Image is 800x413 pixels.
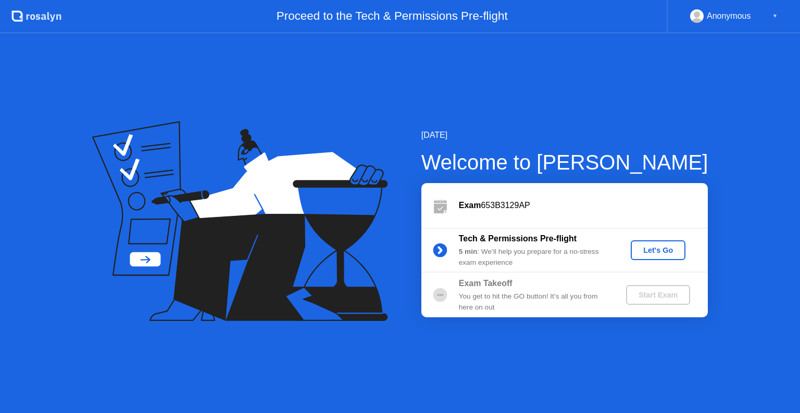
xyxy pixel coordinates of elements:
b: 5 min [459,248,478,255]
b: Exam Takeoff [459,279,512,288]
div: : We’ll help you prepare for a no-stress exam experience [459,247,609,268]
div: You get to hit the GO button! It’s all you from here on out [459,291,609,313]
div: Welcome to [PERSON_NAME] [421,147,708,178]
div: ▼ [772,9,778,23]
div: [DATE] [421,129,708,141]
div: Anonymous [707,9,751,23]
button: Let's Go [631,240,685,260]
b: Tech & Permissions Pre-flight [459,234,577,243]
button: Start Exam [626,285,690,305]
b: Exam [459,201,481,210]
div: 653B3129AP [459,199,708,212]
div: Let's Go [635,246,681,254]
div: Start Exam [630,291,686,299]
